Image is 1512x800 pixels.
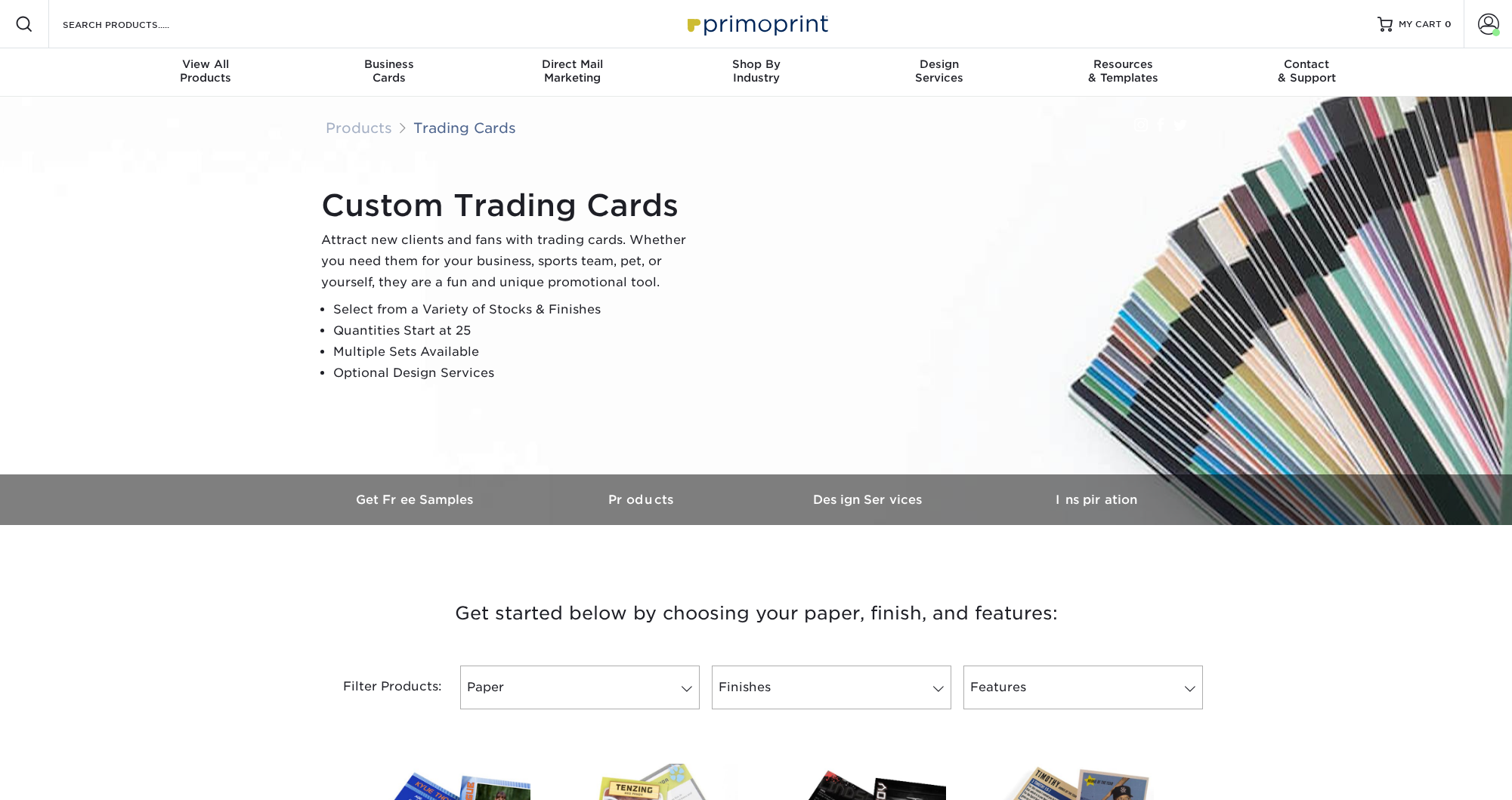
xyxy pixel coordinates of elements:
a: DesignServices [848,48,1031,97]
div: Cards [297,57,481,85]
div: & Templates [1031,57,1215,85]
a: Paper [460,666,700,709]
a: Shop ByIndustry [664,48,848,97]
span: Business [297,57,481,71]
span: View All [114,57,298,71]
a: Products [530,474,756,525]
a: Trading Cards [413,119,516,136]
span: Resources [1031,57,1215,71]
a: View AllProducts [114,48,298,97]
a: Inspiration [983,474,1210,525]
a: Get Free Samples [303,474,530,525]
a: Direct MailMarketing [481,48,664,97]
li: Multiple Sets Available [333,341,699,363]
h3: Inspiration [983,493,1210,507]
li: Optional Design Services [333,363,699,384]
div: & Support [1215,57,1399,85]
span: MY CART [1399,18,1442,31]
span: Contact [1215,57,1399,71]
div: Services [848,57,1031,85]
div: Marketing [481,57,664,85]
span: Design [848,57,1031,71]
div: Industry [664,57,848,85]
a: BusinessCards [297,48,481,97]
a: Resources& Templates [1031,48,1215,97]
h3: Design Services [756,493,983,507]
a: Design Services [756,474,983,525]
h3: Get started below by choosing your paper, finish, and features: [314,579,1198,647]
a: Contact& Support [1215,48,1399,97]
span: Direct Mail [481,57,664,71]
a: Finishes [712,666,951,709]
div: Products [114,57,298,85]
img: Primoprint [681,8,832,40]
h1: Custom Trading Cards [321,187,699,224]
input: SEARCH PRODUCTS..... [61,15,209,33]
span: 0 [1445,19,1452,29]
h3: Get Free Samples [303,493,530,507]
li: Quantities Start at 25 [333,320,699,341]
p: Attract new clients and fans with trading cards. Whether you need them for your business, sports ... [321,230,699,293]
a: Features [963,666,1203,709]
a: Products [326,119,392,136]
li: Select from a Variety of Stocks & Finishes [333,299,699,320]
span: Shop By [664,57,848,71]
div: Filter Products: [303,666,454,709]
h3: Products [530,493,756,507]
